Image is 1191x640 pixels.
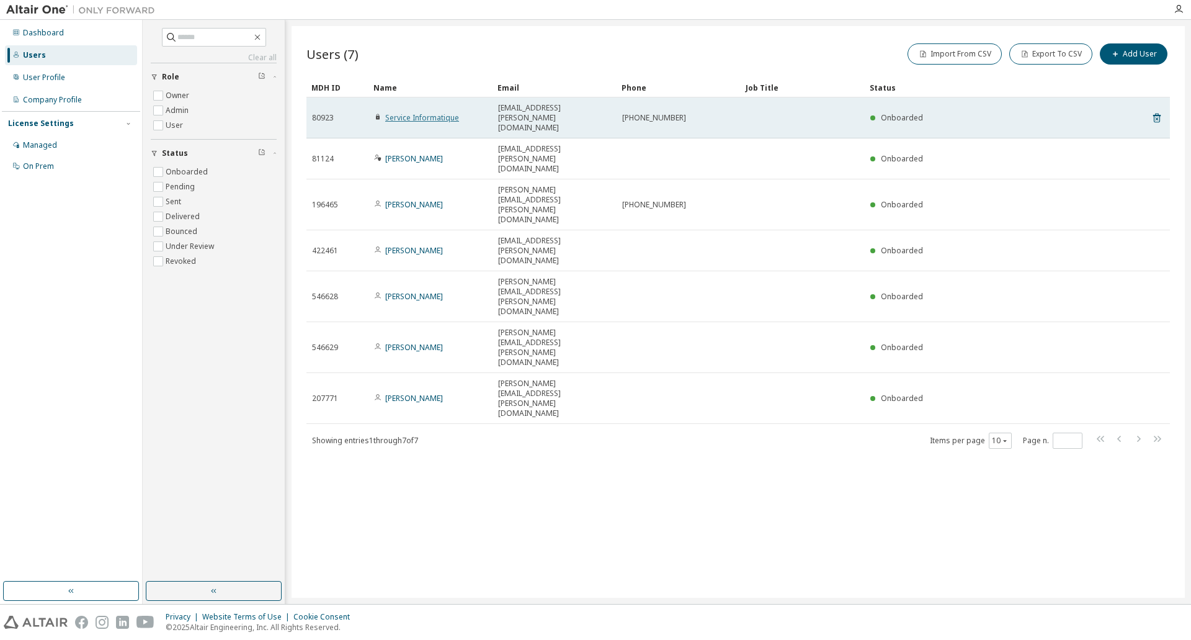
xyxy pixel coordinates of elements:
label: Revoked [166,254,198,269]
span: [PERSON_NAME][EMAIL_ADDRESS][PERSON_NAME][DOMAIN_NAME] [498,277,611,317]
button: Export To CSV [1009,43,1092,65]
div: Phone [622,78,736,97]
div: License Settings [8,119,74,128]
div: Status [870,78,1105,97]
span: Page n. [1023,433,1082,449]
div: Users [23,50,46,60]
span: [PHONE_NUMBER] [622,200,686,210]
span: 196465 [312,200,338,210]
button: Import From CSV [908,43,1002,65]
label: Delivered [166,209,202,224]
span: Showing entries 1 through 7 of 7 [312,435,418,446]
label: Admin [166,103,191,118]
span: Role [162,72,179,82]
label: Onboarded [166,165,210,179]
div: Cookie Consent [293,612,357,622]
span: Onboarded [881,291,923,302]
span: Items per page [930,433,1012,449]
div: MDH ID [311,78,364,97]
img: instagram.svg [96,616,109,629]
div: On Prem [23,161,54,171]
span: 546628 [312,292,338,302]
a: [PERSON_NAME] [385,245,443,256]
span: Onboarded [881,245,923,256]
span: 422461 [312,246,338,256]
img: Altair One [6,4,161,16]
img: facebook.svg [75,616,88,629]
button: Status [151,140,277,167]
div: Privacy [166,612,202,622]
a: [PERSON_NAME] [385,291,443,302]
span: 80923 [312,113,334,123]
a: [PERSON_NAME] [385,199,443,210]
div: Email [497,78,612,97]
button: 10 [992,436,1009,446]
span: Onboarded [881,342,923,353]
span: Onboarded [881,393,923,403]
div: Company Profile [23,95,82,105]
img: linkedin.svg [116,616,129,629]
span: 546629 [312,343,338,353]
label: Sent [166,194,184,209]
a: Clear all [151,53,277,63]
span: [EMAIL_ADDRESS][PERSON_NAME][DOMAIN_NAME] [498,103,611,133]
div: Managed [23,140,57,150]
span: [PERSON_NAME][EMAIL_ADDRESS][PERSON_NAME][DOMAIN_NAME] [498,328,611,367]
img: youtube.svg [136,616,154,629]
a: [PERSON_NAME] [385,153,443,164]
div: Dashboard [23,28,64,38]
span: [PERSON_NAME][EMAIL_ADDRESS][PERSON_NAME][DOMAIN_NAME] [498,379,611,418]
button: Add User [1100,43,1167,65]
span: Users (7) [306,45,359,63]
label: Owner [166,88,192,103]
span: [EMAIL_ADDRESS][PERSON_NAME][DOMAIN_NAME] [498,144,611,174]
a: [PERSON_NAME] [385,393,443,403]
span: 207771 [312,394,338,403]
a: [PERSON_NAME] [385,342,443,353]
span: 81124 [312,154,334,164]
span: [PERSON_NAME][EMAIL_ADDRESS][PERSON_NAME][DOMAIN_NAME] [498,185,611,225]
span: [PHONE_NUMBER] [622,113,686,123]
span: [EMAIL_ADDRESS][PERSON_NAME][DOMAIN_NAME] [498,236,611,266]
span: Onboarded [881,199,923,210]
span: Onboarded [881,112,923,123]
div: User Profile [23,73,65,83]
span: Onboarded [881,153,923,164]
button: Role [151,63,277,91]
label: Bounced [166,224,200,239]
div: Website Terms of Use [202,612,293,622]
label: Pending [166,179,197,194]
span: Status [162,148,188,158]
label: User [166,118,185,133]
div: Name [373,78,488,97]
label: Under Review [166,239,216,254]
div: Job Title [746,78,860,97]
span: Clear filter [258,72,265,82]
img: altair_logo.svg [4,616,68,629]
p: © 2025 Altair Engineering, Inc. All Rights Reserved. [166,622,357,633]
a: Service Informatique [385,112,459,123]
span: Clear filter [258,148,265,158]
